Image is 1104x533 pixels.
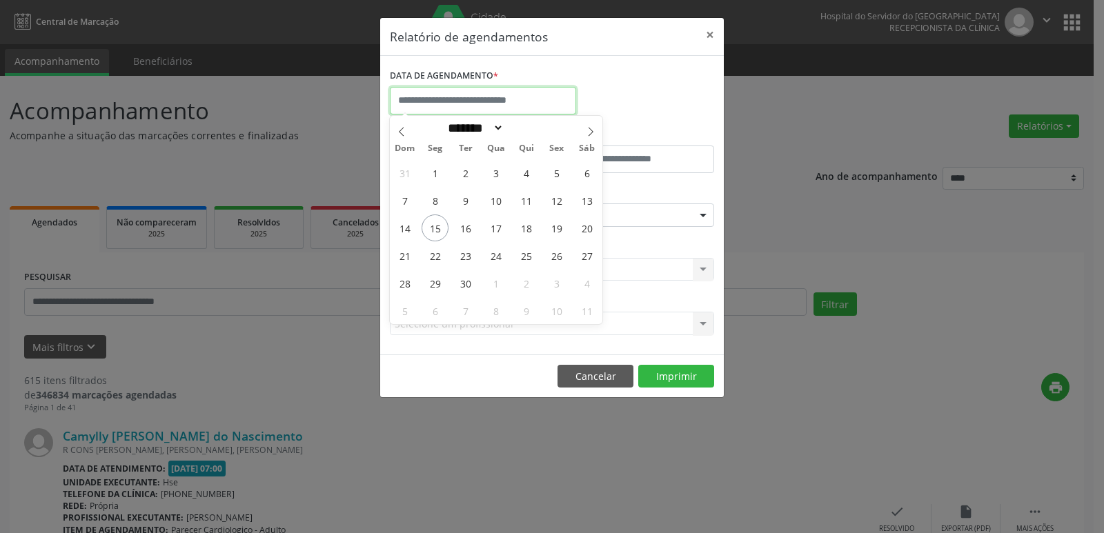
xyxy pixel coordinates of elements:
[558,365,633,388] button: Cancelar
[543,159,570,186] span: Setembro 5, 2025
[452,270,479,296] span: Setembro 30, 2025
[555,124,714,145] label: ATÉ
[573,297,600,324] span: Outubro 11, 2025
[390,66,498,87] label: DATA DE AGENDAMENTO
[573,214,600,241] span: Setembro 20, 2025
[482,242,509,269] span: Setembro 24, 2025
[391,242,418,269] span: Setembro 21, 2025
[482,297,509,324] span: Outubro 8, 2025
[451,144,481,153] span: Ter
[452,187,479,214] span: Setembro 9, 2025
[513,214,540,241] span: Setembro 18, 2025
[543,214,570,241] span: Setembro 19, 2025
[482,270,509,296] span: Outubro 1, 2025
[504,121,549,135] input: Year
[481,144,511,153] span: Qua
[422,270,448,296] span: Setembro 29, 2025
[422,214,448,241] span: Setembro 15, 2025
[573,159,600,186] span: Setembro 6, 2025
[391,214,418,241] span: Setembro 14, 2025
[513,270,540,296] span: Outubro 2, 2025
[452,159,479,186] span: Setembro 2, 2025
[391,270,418,296] span: Setembro 28, 2025
[572,144,602,153] span: Sáb
[482,187,509,214] span: Setembro 10, 2025
[452,214,479,241] span: Setembro 16, 2025
[391,159,418,186] span: Agosto 31, 2025
[422,187,448,214] span: Setembro 8, 2025
[638,365,714,388] button: Imprimir
[573,270,600,296] span: Outubro 4, 2025
[422,242,448,269] span: Setembro 22, 2025
[482,214,509,241] span: Setembro 17, 2025
[390,28,548,46] h5: Relatório de agendamentos
[513,187,540,214] span: Setembro 11, 2025
[542,144,572,153] span: Sex
[543,297,570,324] span: Outubro 10, 2025
[543,270,570,296] span: Outubro 3, 2025
[482,159,509,186] span: Setembro 3, 2025
[573,187,600,214] span: Setembro 13, 2025
[696,18,724,52] button: Close
[443,121,504,135] select: Month
[543,242,570,269] span: Setembro 26, 2025
[420,144,451,153] span: Seg
[391,297,418,324] span: Outubro 5, 2025
[513,159,540,186] span: Setembro 4, 2025
[511,144,542,153] span: Qui
[391,187,418,214] span: Setembro 7, 2025
[573,242,600,269] span: Setembro 27, 2025
[452,242,479,269] span: Setembro 23, 2025
[543,187,570,214] span: Setembro 12, 2025
[513,242,540,269] span: Setembro 25, 2025
[422,297,448,324] span: Outubro 6, 2025
[452,297,479,324] span: Outubro 7, 2025
[422,159,448,186] span: Setembro 1, 2025
[390,144,420,153] span: Dom
[513,297,540,324] span: Outubro 9, 2025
